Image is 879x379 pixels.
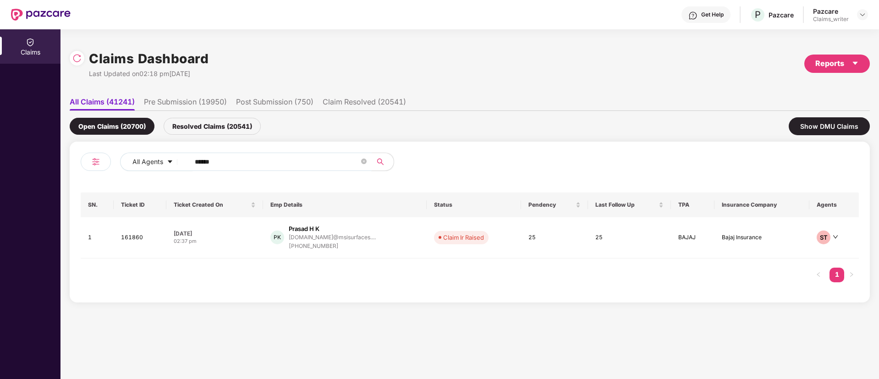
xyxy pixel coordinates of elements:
span: search [371,158,389,165]
span: down [833,234,838,240]
li: Previous Page [811,268,826,282]
th: Agents [809,192,859,217]
span: Pendency [528,201,574,209]
th: Insurance Company [714,192,809,217]
div: [DOMAIN_NAME]@msisurfaces.... [289,234,376,240]
span: left [816,272,821,277]
span: Last Follow Up [595,201,657,209]
th: SN. [81,192,114,217]
li: 1 [830,268,844,282]
th: Pendency [521,192,588,217]
div: Get Help [701,11,724,18]
div: ST [817,231,830,244]
li: Claim Resolved (20541) [323,97,406,110]
td: 161860 [114,217,166,258]
span: close-circle [361,159,367,164]
li: Pre Submission (19950) [144,97,227,110]
img: svg+xml;base64,PHN2ZyBpZD0iSGVscC0zMngzMiIgeG1sbnM9Imh0dHA6Ly93d3cudzMub3JnLzIwMDAvc3ZnIiB3aWR0aD... [688,11,698,20]
th: Ticket Created On [166,192,263,217]
span: All Agents [132,157,163,167]
li: Next Page [844,268,859,282]
div: Pazcare [769,11,794,19]
td: 25 [521,217,588,258]
img: svg+xml;base64,PHN2ZyBpZD0iQ2xhaW0iIHhtbG5zPSJodHRwOi8vd3d3LnczLm9yZy8yMDAwL3N2ZyIgd2lkdGg9IjIwIi... [26,38,35,47]
img: svg+xml;base64,PHN2ZyBpZD0iUmVsb2FkLTMyeDMyIiB4bWxucz0iaHR0cDovL3d3dy53My5vcmcvMjAwMC9zdmciIHdpZH... [72,54,82,63]
div: Reports [815,58,859,69]
div: Last Updated on 02:18 pm[DATE] [89,69,209,79]
li: All Claims (41241) [70,97,135,110]
button: search [371,153,394,171]
td: 25 [588,217,671,258]
span: caret-down [167,159,173,166]
td: Bajaj Insurance [714,217,809,258]
div: Claims_writer [813,16,849,23]
span: close-circle [361,158,367,166]
button: right [844,268,859,282]
div: 02:37 pm [174,237,256,245]
th: Status [427,192,521,217]
a: 1 [830,268,844,281]
div: [PHONE_NUMBER] [289,242,376,251]
button: All Agentscaret-down [120,153,193,171]
h1: Claims Dashboard [89,49,209,69]
button: left [811,268,826,282]
div: Claim Ir Raised [443,233,484,242]
div: Open Claims (20700) [70,118,154,135]
img: svg+xml;base64,PHN2ZyBpZD0iRHJvcGRvd24tMzJ4MzIiIHhtbG5zPSJodHRwOi8vd3d3LnczLm9yZy8yMDAwL3N2ZyIgd2... [859,11,866,18]
span: right [849,272,854,277]
div: Show DMU Claims [789,117,870,135]
th: TPA [671,192,714,217]
div: Prasad H K [289,225,319,233]
div: Resolved Claims (20541) [164,118,261,135]
td: BAJAJ [671,217,714,258]
div: PK [270,231,284,244]
li: Post Submission (750) [236,97,313,110]
img: New Pazcare Logo [11,9,71,21]
th: Ticket ID [114,192,166,217]
span: P [755,9,761,20]
span: Ticket Created On [174,201,249,209]
div: Pazcare [813,7,849,16]
img: svg+xml;base64,PHN2ZyB4bWxucz0iaHR0cDovL3d3dy53My5vcmcvMjAwMC9zdmciIHdpZHRoPSIyNCIgaGVpZ2h0PSIyNC... [90,156,101,167]
span: caret-down [852,60,859,67]
th: Emp Details [263,192,427,217]
td: 1 [81,217,114,258]
th: Last Follow Up [588,192,671,217]
div: [DATE] [174,230,256,237]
